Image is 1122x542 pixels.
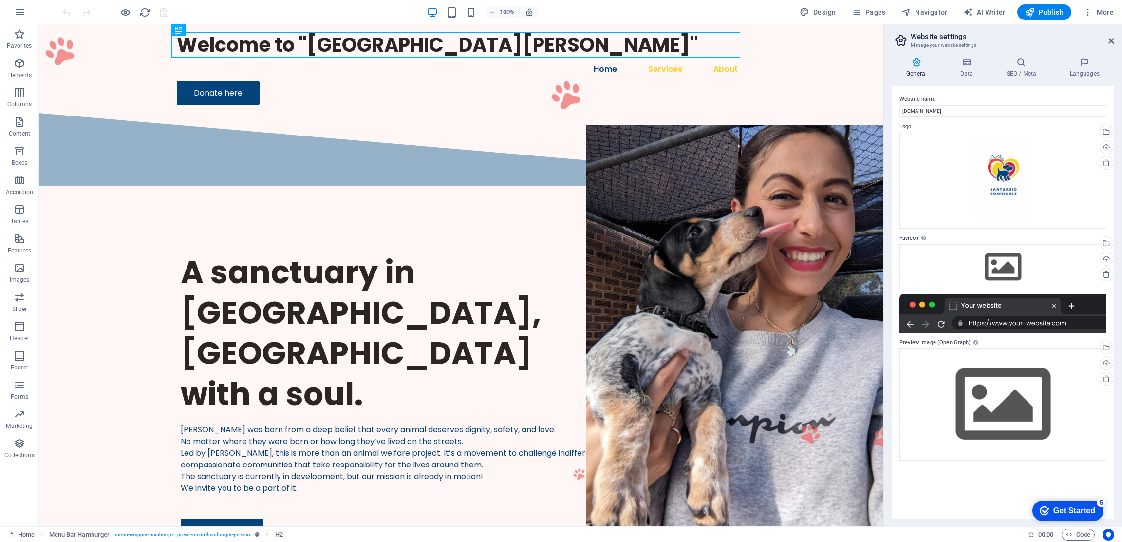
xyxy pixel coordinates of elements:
[899,94,1106,105] label: Website name
[1103,529,1114,541] button: Usercentrics
[800,7,836,17] span: Design
[275,529,283,541] span: Click to select. Double-click to edit
[963,7,1006,17] span: AI Writer
[26,11,68,19] div: Get Started
[899,337,1106,348] label: Preview Image (Open Graph)
[12,159,28,167] p: Boxes
[796,4,840,20] div: Design (Ctrl+Alt+Y)
[113,529,251,541] span: . menu-wrapper-hamburger .preset-menu-hamburger-pet-care
[11,217,28,225] p: Tables
[255,532,260,537] i: This element is a customizable preset
[1062,529,1095,541] button: Code
[5,5,76,25] div: Get Started 5 items remaining, 0% complete
[7,71,32,79] p: Elements
[10,276,30,284] p: Images
[1028,529,1054,541] h6: Session time
[898,4,952,20] button: Navigator
[8,529,35,541] a: Click to cancel selection. Double-click to open Pages
[11,364,28,371] p: Footer
[4,451,34,459] p: Collections
[6,422,33,430] p: Marketing
[901,7,948,17] span: Navigator
[1066,529,1090,541] span: Code
[847,4,889,20] button: Pages
[899,232,1106,244] label: Favicon
[1055,58,1114,78] h4: Languages
[1017,4,1071,20] button: Publish
[1079,4,1118,20] button: More
[1083,7,1114,17] span: More
[8,247,31,254] p: Features
[899,121,1106,133] label: Logo
[525,8,534,17] i: On resize automatically adjust zoom level to fit chosen device.
[10,334,29,342] p: Header
[899,244,1106,290] div: Select files from the file manager, stock photos, or upload file(s)
[485,6,520,18] button: 100%
[911,41,1095,50] h3: Manage your website settings
[959,4,1010,20] button: AI Writer
[500,6,515,18] h6: 100%
[70,2,79,12] div: 5
[911,32,1114,41] h2: Website settings
[139,7,150,18] i: Reload page
[1025,7,1064,17] span: Publish
[6,188,33,196] p: Accordion
[49,529,283,541] nav: breadcrumb
[945,58,991,78] h4: Data
[899,105,1106,117] input: Name...
[796,4,840,20] button: Design
[899,348,1106,460] div: Select files from the file manager, stock photos, or upload file(s)
[12,305,27,313] p: Slider
[7,100,32,108] p: Columns
[1045,531,1047,538] span: :
[851,7,885,17] span: Pages
[139,6,150,18] button: reload
[1038,529,1053,541] span: 00 00
[991,58,1055,78] h4: SEO / Meta
[7,42,32,50] p: Favorites
[892,58,945,78] h4: General
[49,529,110,541] span: Click to select. Double-click to edit
[11,393,28,401] p: Forms
[899,133,1106,229] div: sharedimage-7BU3j49Lkj7hnQ3VIuZQrA.png
[9,130,30,137] p: Content
[119,6,131,18] button: Click here to leave preview mode and continue editing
